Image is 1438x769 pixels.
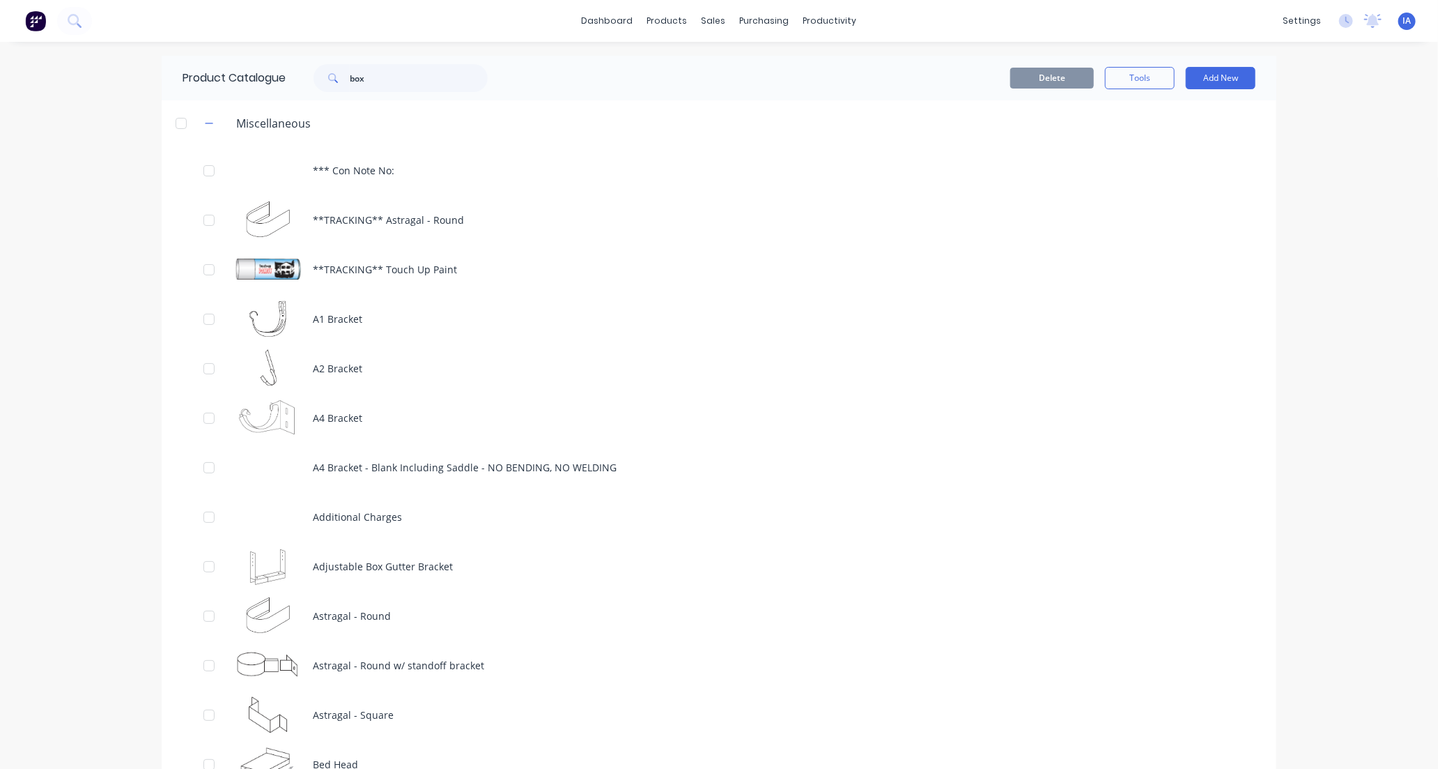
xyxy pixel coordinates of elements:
[225,115,322,132] div: Miscellaneous
[25,10,46,31] img: Factory
[162,146,1276,195] div: *** Con Note No:
[162,641,1276,690] div: Astragal - Round w/ standoff bracketAstragal - Round w/ standoff bracket
[162,56,286,100] div: Product Catalogue
[162,492,1276,542] div: Additional Charges
[695,10,733,31] div: sales
[162,393,1276,443] div: A4 BracketA4 Bracket
[350,64,488,92] input: Search...
[796,10,864,31] div: productivity
[1105,67,1175,89] button: Tools
[162,245,1276,294] div: **TRACKING** Touch Up Paint**TRACKING** Touch Up Paint
[1403,15,1412,27] span: IA
[162,344,1276,393] div: A2 BracketA2 Bracket
[162,195,1276,245] div: **TRACKING** Astragal - Round**TRACKING** Astragal - Round
[162,294,1276,344] div: A1 BracketA1 Bracket
[162,542,1276,591] div: Adjustable Box Gutter BracketAdjustable Box Gutter Bracket
[162,591,1276,641] div: Astragal - RoundAstragal - Round
[575,10,640,31] a: dashboard
[1276,10,1328,31] div: settings
[162,690,1276,740] div: Astragal - SquareAstragal - Square
[733,10,796,31] div: purchasing
[1010,68,1094,89] button: Delete
[1186,67,1255,89] button: Add New
[162,443,1276,492] div: A4 Bracket - Blank Including Saddle - NO BENDING, NO WELDING
[640,10,695,31] div: products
